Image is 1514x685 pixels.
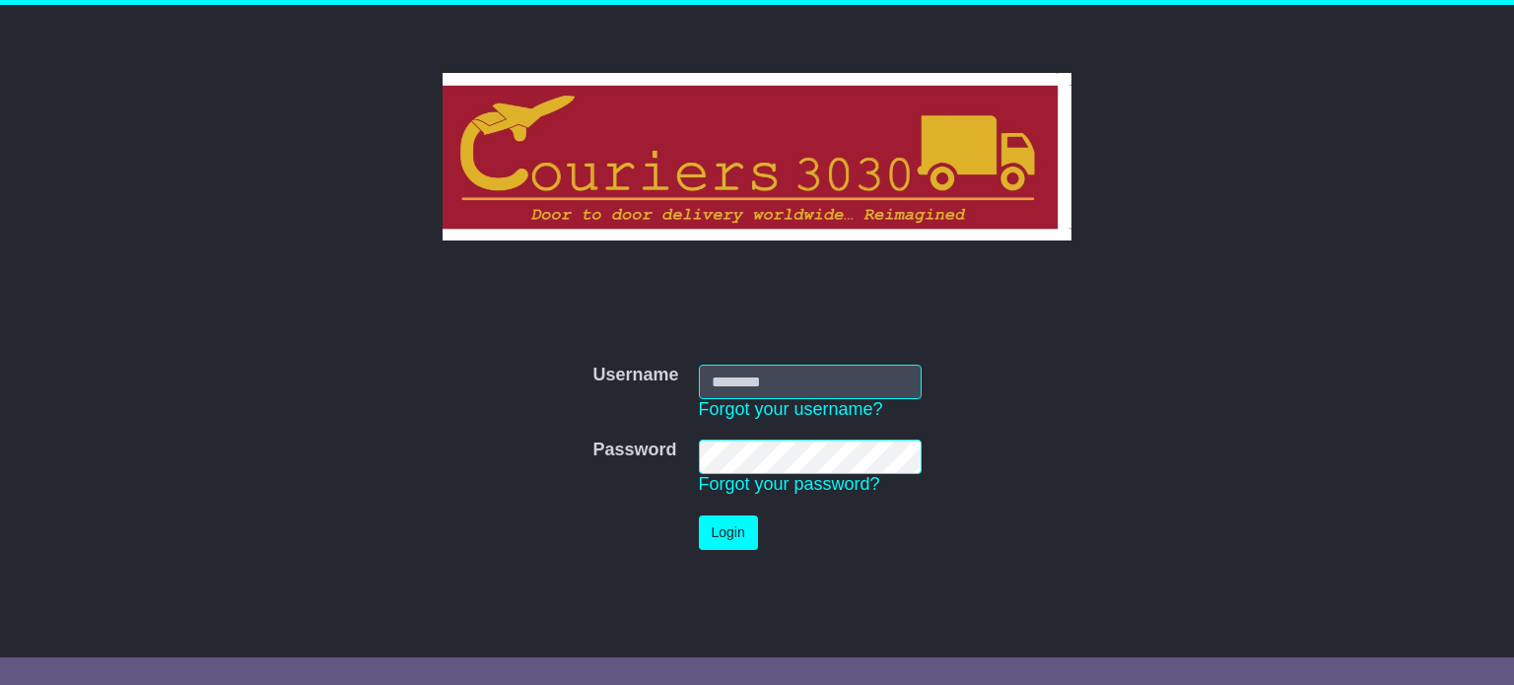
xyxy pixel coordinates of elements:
[443,73,1072,240] img: Couriers 3030
[592,365,678,386] label: Username
[699,474,880,494] a: Forgot your password?
[699,515,758,550] button: Login
[699,399,883,419] a: Forgot your username?
[592,440,676,461] label: Password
